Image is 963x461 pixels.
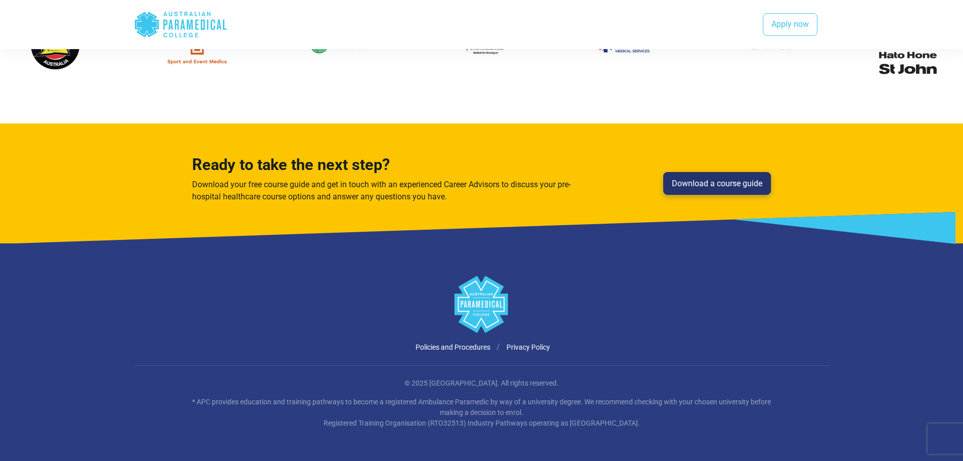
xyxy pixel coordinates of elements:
[507,343,550,351] a: Privacy Policy
[663,172,771,195] a: Download a course guide
[186,397,777,429] p: * APC provides education and training pathways to become a registered Ambulance Paramedic by way ...
[134,8,227,41] div: Australian Paramedical College
[192,156,574,175] h3: Ready to take the next step?
[186,378,777,389] p: © 2025 [GEOGRAPHIC_DATA]. All rights reserved.
[192,179,574,203] p: Download your free course guide and get in touch with an experienced Career Advisors to discuss y...
[763,13,817,36] a: Apply now
[416,343,490,351] a: Policies and Procedures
